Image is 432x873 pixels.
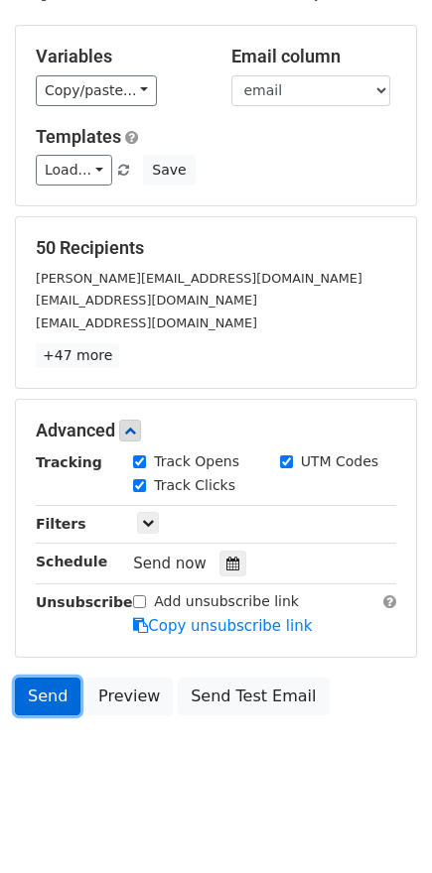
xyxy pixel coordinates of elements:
h5: Email column [231,46,397,67]
button: Save [143,155,195,186]
iframe: Chat Widget [333,778,432,873]
a: Copy/paste... [36,75,157,106]
label: Track Clicks [154,475,235,496]
a: Preview [85,678,173,715]
small: [EMAIL_ADDRESS][DOMAIN_NAME] [36,293,257,308]
a: Send Test Email [178,678,329,715]
div: 聊天小组件 [333,778,432,873]
label: Track Opens [154,451,239,472]
strong: Schedule [36,554,107,569]
h5: 50 Recipients [36,237,396,259]
a: Templates [36,126,121,147]
strong: Tracking [36,454,102,470]
strong: Unsubscribe [36,594,133,610]
a: Send [15,678,80,715]
strong: Filters [36,516,86,532]
small: [PERSON_NAME][EMAIL_ADDRESS][DOMAIN_NAME] [36,271,362,286]
h5: Variables [36,46,202,67]
label: UTM Codes [301,451,378,472]
a: Copy unsubscribe link [133,617,312,635]
span: Send now [133,555,207,572]
a: +47 more [36,343,119,368]
a: Load... [36,155,112,186]
h5: Advanced [36,420,396,441]
small: [EMAIL_ADDRESS][DOMAIN_NAME] [36,315,257,330]
label: Add unsubscribe link [154,591,299,612]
